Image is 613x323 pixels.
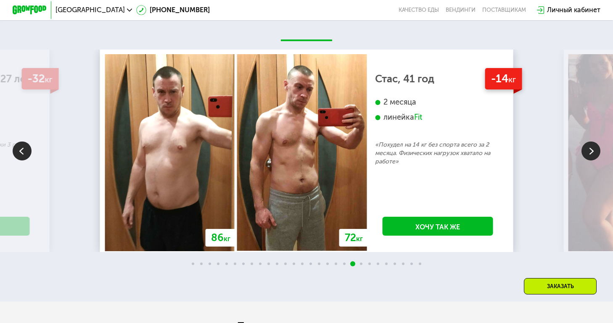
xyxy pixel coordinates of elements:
img: Slide right [581,142,600,160]
div: поставщикам [482,7,526,13]
div: 2 месяца [375,97,500,107]
div: 86 [206,229,236,247]
a: Хочу так же [382,217,493,236]
span: кг [508,75,516,84]
span: кг [224,235,230,243]
div: Заказать [524,278,597,294]
div: Fit [414,113,422,122]
span: [GEOGRAPHIC_DATA] [55,7,125,13]
div: -14 [485,68,522,89]
span: кг [356,235,363,243]
div: 72 [339,229,368,247]
div: линейка [375,113,500,122]
div: Личный кабинет [547,5,600,15]
p: «Похудел на 14 кг без спорта всего за 2 месяца. Физических нагрузок хватало на работе» [375,141,500,166]
div: Стас, 41 год [375,75,500,83]
div: -32 [22,68,58,89]
a: Вендинги [446,7,476,13]
img: Slide left [13,142,32,160]
span: кг [45,75,53,84]
a: [PHONE_NUMBER] [136,5,210,15]
a: Качество еды [399,7,439,13]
